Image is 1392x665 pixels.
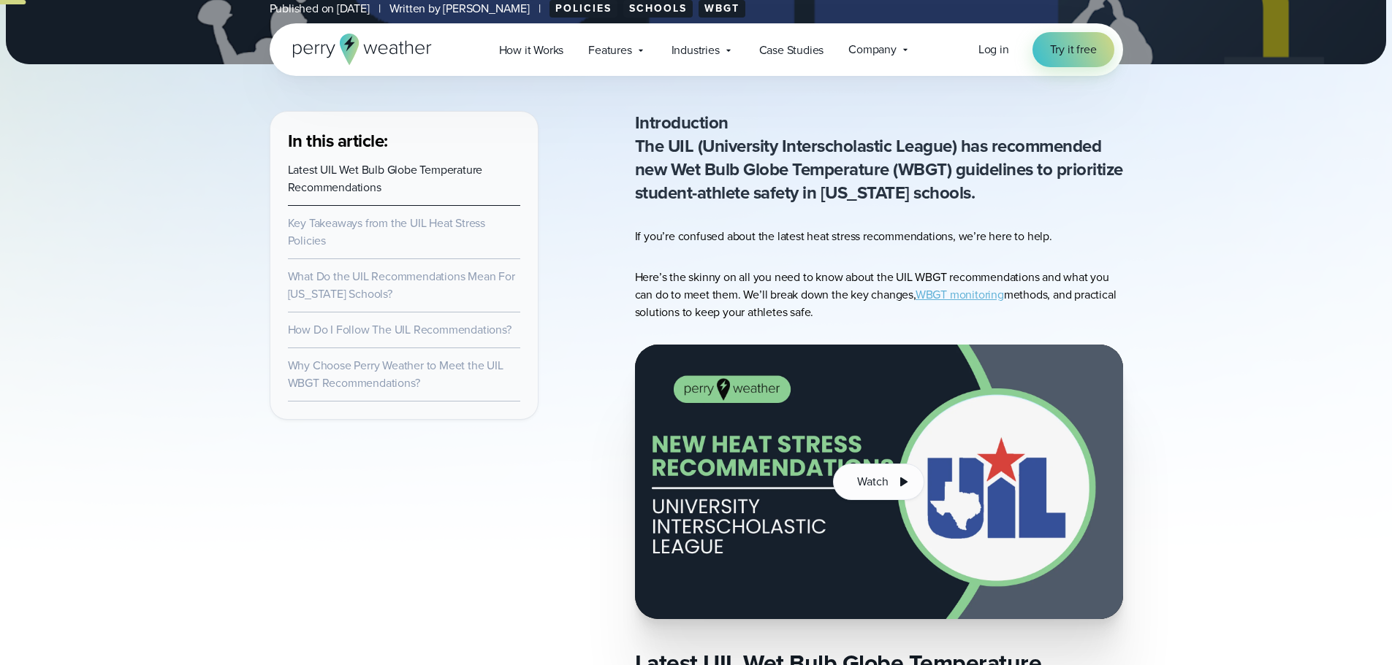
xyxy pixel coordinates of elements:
a: WBGT monitoring [916,286,1004,303]
a: Key Takeaways from the UIL Heat Stress Policies [288,215,485,249]
span: Try it free [1050,41,1097,58]
a: Log in [978,41,1009,58]
p: The UIL (University Interscholastic League) has recommended new Wet Bulb Globe Temperature (WBGT)... [635,111,1123,204]
p: If you’re confused about the latest heat stress recommendations, we’re here to help. [635,228,1123,245]
strong: Introduction [635,109,729,136]
span: Case Studies [759,42,824,59]
p: Here’s the skinny on all you need to know about the UIL WBGT recommendations and what you can do ... [635,269,1123,321]
h3: In this article: [288,129,520,153]
span: Watch [857,473,888,491]
a: Try it free [1032,32,1114,67]
span: Company [848,41,897,58]
a: Why Choose Perry Weather to Meet the UIL WBGT Recommendations? [288,357,503,391]
a: How it Works [487,35,577,65]
a: How Do I Follow The UIL Recommendations? [288,321,511,338]
a: Case Studies [747,35,837,65]
span: How it Works [499,42,564,59]
span: Industries [672,42,720,59]
button: Watch [833,464,924,500]
a: Latest UIL Wet Bulb Globe Temperature Recommendations [288,161,483,196]
a: What Do the UIL Recommendations Mean For [US_STATE] Schools? [288,268,515,302]
span: Features [588,42,631,59]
